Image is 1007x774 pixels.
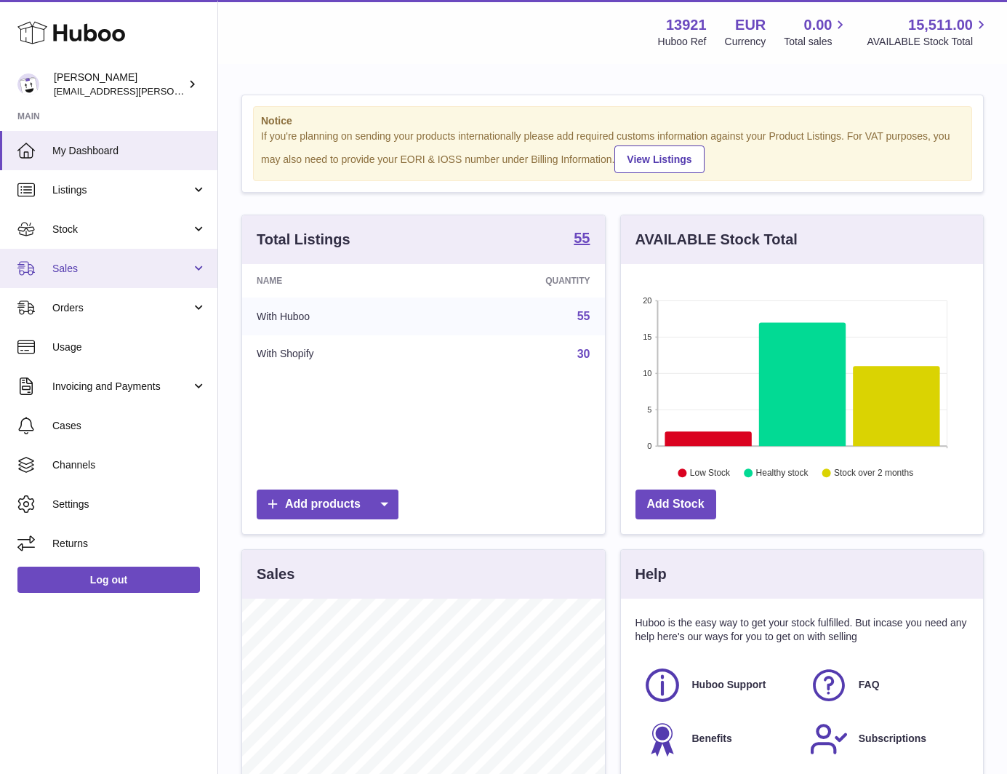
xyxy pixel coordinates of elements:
[635,564,667,584] h3: Help
[52,380,191,394] span: Invoicing and Payments
[643,719,795,759] a: Benefits
[52,262,191,276] span: Sales
[647,442,651,450] text: 0
[438,264,605,298] th: Quantity
[52,301,191,315] span: Orders
[635,490,716,519] a: Add Stock
[242,335,438,373] td: With Shopify
[804,15,833,35] span: 0.00
[52,537,206,551] span: Returns
[658,35,707,49] div: Huboo Ref
[725,35,766,49] div: Currency
[261,129,964,173] div: If you're planning on sending your products internationally please add required customs informati...
[809,719,961,759] a: Subscriptions
[52,498,206,511] span: Settings
[257,564,294,584] h3: Sales
[692,732,732,746] span: Benefits
[784,35,848,49] span: Total sales
[242,264,438,298] th: Name
[859,732,926,746] span: Subscriptions
[52,183,191,197] span: Listings
[666,15,707,35] strong: 13921
[689,468,730,478] text: Low Stock
[755,468,809,478] text: Healthy stock
[834,468,913,478] text: Stock over 2 months
[54,85,292,97] span: [EMAIL_ADDRESS][PERSON_NAME][DOMAIN_NAME]
[643,296,651,305] text: 20
[54,71,185,98] div: [PERSON_NAME]
[692,678,766,692] span: Huboo Support
[257,490,398,519] a: Add products
[647,405,651,414] text: 5
[17,567,200,593] a: Log out
[859,678,880,692] span: FAQ
[52,419,206,433] span: Cases
[635,230,798,250] h3: AVAILABLE Stock Total
[574,231,590,248] a: 55
[261,114,964,128] strong: Notice
[577,310,590,322] a: 55
[635,616,969,644] p: Huboo is the easy way to get your stock fulfilled. But incase you need any help here's our ways f...
[242,298,438,335] td: With Huboo
[643,332,651,341] text: 15
[52,223,191,236] span: Stock
[735,15,766,35] strong: EUR
[577,348,590,360] a: 30
[809,666,961,705] a: FAQ
[257,230,350,250] h3: Total Listings
[574,231,590,245] strong: 55
[17,73,39,95] img: europe@orea.uk
[867,15,990,49] a: 15,511.00 AVAILABLE Stock Total
[52,144,206,158] span: My Dashboard
[643,666,795,705] a: Huboo Support
[784,15,848,49] a: 0.00 Total sales
[643,369,651,378] text: 10
[614,145,704,173] a: View Listings
[52,458,206,472] span: Channels
[52,340,206,354] span: Usage
[867,35,990,49] span: AVAILABLE Stock Total
[908,15,973,35] span: 15,511.00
